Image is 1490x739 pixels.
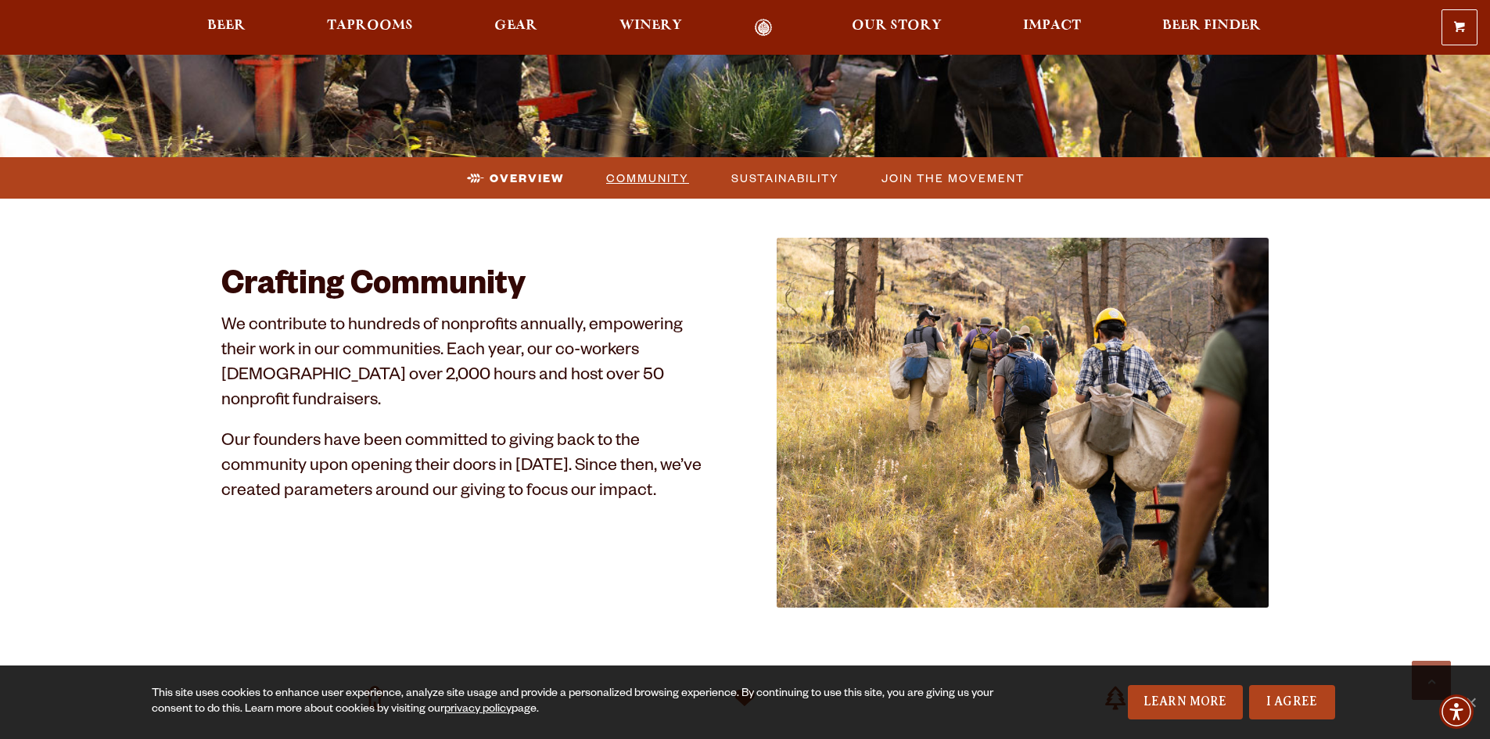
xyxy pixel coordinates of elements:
img: impact_1 [777,238,1269,608]
a: Gear [484,19,548,37]
a: Odell Home [734,19,793,37]
span: Winery [619,20,682,32]
div: This site uses cookies to enhance user experience, analyze site usage and provide a personalized ... [152,687,999,718]
span: Our Story [852,20,942,32]
span: Community [606,167,689,189]
span: Beer [207,20,246,32]
a: Join the Movement [872,167,1032,189]
a: Beer Finder [1152,19,1271,37]
a: Community [597,167,697,189]
a: I Agree [1249,685,1335,719]
span: Join the Movement [881,167,1025,189]
div: Accessibility Menu [1439,694,1474,729]
span: Gear [494,20,537,32]
span: Taprooms [327,20,413,32]
span: Impact [1023,20,1081,32]
a: Learn More [1128,685,1243,719]
a: Beer [197,19,256,37]
p: We contribute to hundreds of nonprofits annually, empowering their work in our communities. Each ... [221,315,714,415]
a: Sustainability [722,167,847,189]
a: Scroll to top [1412,661,1451,700]
a: Impact [1013,19,1091,37]
a: Winery [609,19,692,37]
a: Our Story [842,19,952,37]
h2: Crafting Community [221,269,714,307]
span: Sustainability [731,167,839,189]
p: Our founders have been committed to giving back to the community upon opening their doors in [DAT... [221,431,714,506]
span: Beer Finder [1162,20,1261,32]
a: Overview [458,167,572,189]
a: privacy policy [444,704,512,716]
a: Taprooms [317,19,423,37]
span: Overview [490,167,564,189]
